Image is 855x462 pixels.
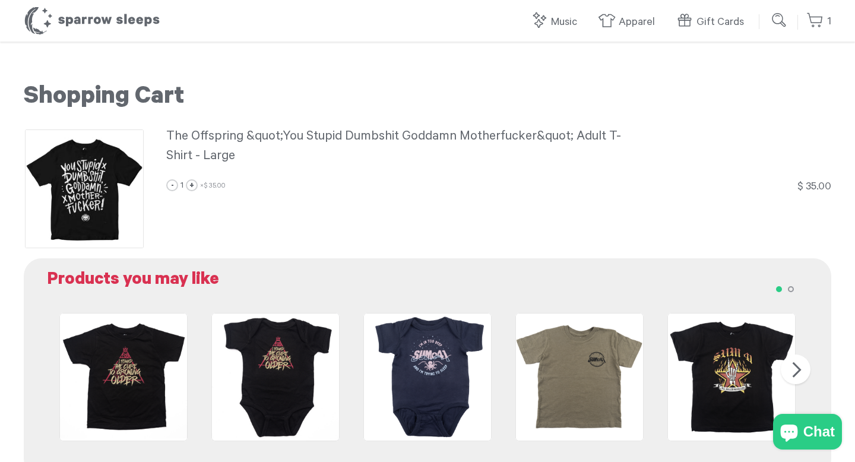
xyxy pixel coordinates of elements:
[530,10,583,35] a: Music
[769,414,845,452] inbox-online-store-chat: Shopify online store chat
[211,313,340,441] img: fob-onesie_grande.png
[598,10,661,35] a: Apparel
[180,182,183,191] span: 1
[166,128,831,167] a: The Offspring &quot;You Stupid Dumbshit Goddamn Motherfucker&quot; Adult T-Shirt - Large
[24,6,160,36] h1: Sparrow Sleeps
[781,355,810,384] button: Next
[797,179,831,196] div: $ 35.00
[59,313,188,441] img: fob-tee_grande.png
[806,9,831,34] a: 1
[768,8,791,32] input: Submit
[363,313,492,441] img: Sum41-InTooDeepOnesie_grande.png
[24,84,831,113] h1: Shopping Cart
[515,313,644,441] img: Sum41-WaitMyTurnToddlerT-shirt_Front_grande.png
[47,270,819,292] h2: Products you may like
[186,179,198,191] a: +
[676,10,750,35] a: Gift Cards
[772,282,784,294] button: 1 of 2
[166,130,621,164] span: The Offspring &quot;You Stupid Dumbshit Goddamn Motherfucker&quot; Adult T-Shirt - Large
[667,313,796,441] img: Sum41-AllKillerNoFillerToddlerT-shirt_grande.png
[200,183,226,191] span: ×
[166,179,178,191] a: -
[204,183,226,191] span: $ 35.00
[784,282,796,294] button: 2 of 2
